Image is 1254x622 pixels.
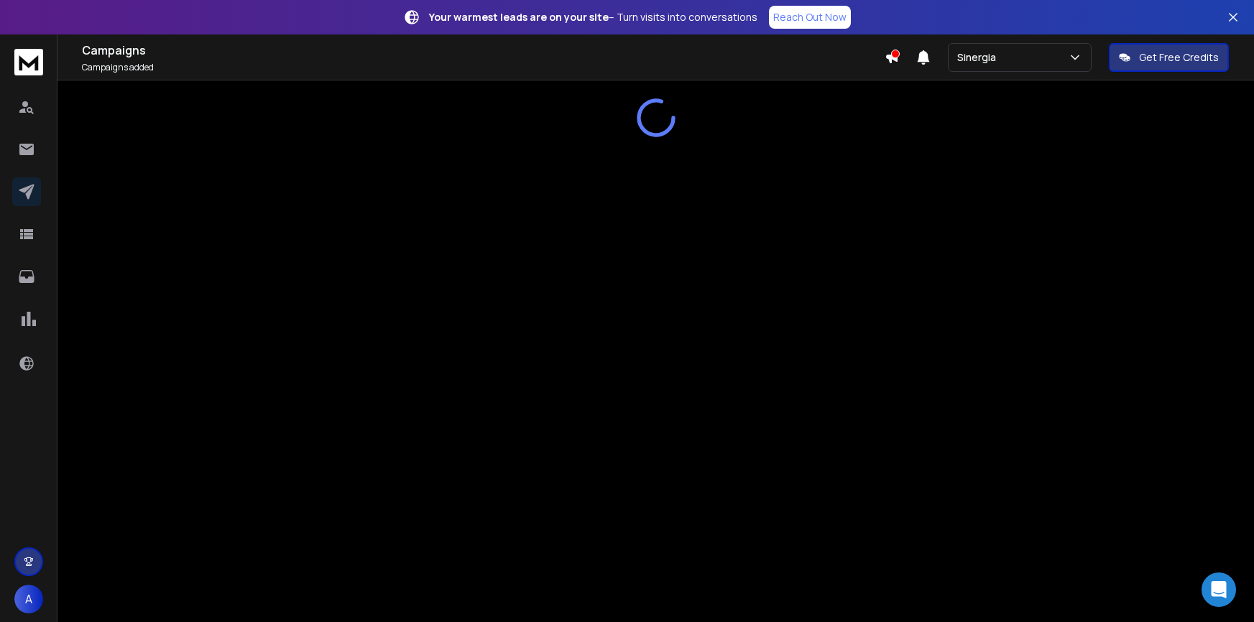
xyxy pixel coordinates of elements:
h1: Campaigns [82,42,885,59]
div: Open Intercom Messenger [1202,572,1236,607]
p: Campaigns added [82,62,885,73]
button: A [14,585,43,613]
a: Reach Out Now [769,6,851,29]
strong: Your warmest leads are on your site [429,10,609,24]
p: Get Free Credits [1139,50,1219,65]
button: Get Free Credits [1109,43,1229,72]
img: logo [14,49,43,75]
p: Reach Out Now [773,10,847,24]
p: – Turn visits into conversations [429,10,757,24]
p: Sinergia [957,50,1002,65]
